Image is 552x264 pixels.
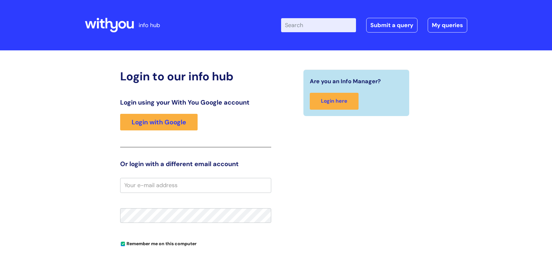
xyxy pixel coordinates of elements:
input: Remember me on this computer [121,242,125,246]
h2: Login to our info hub [120,70,271,83]
a: My queries [428,18,467,33]
input: Search [281,18,356,32]
a: Login here [310,93,359,110]
h3: Login using your With You Google account [120,99,271,106]
a: Submit a query [366,18,418,33]
label: Remember me on this computer [120,239,197,246]
h3: Or login with a different email account [120,160,271,168]
p: info hub [139,20,160,30]
a: Login with Google [120,114,198,130]
div: You can uncheck this option if you're logging in from a shared device [120,238,271,248]
input: Your e-mail address [120,178,271,193]
span: Are you an Info Manager? [310,76,381,86]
